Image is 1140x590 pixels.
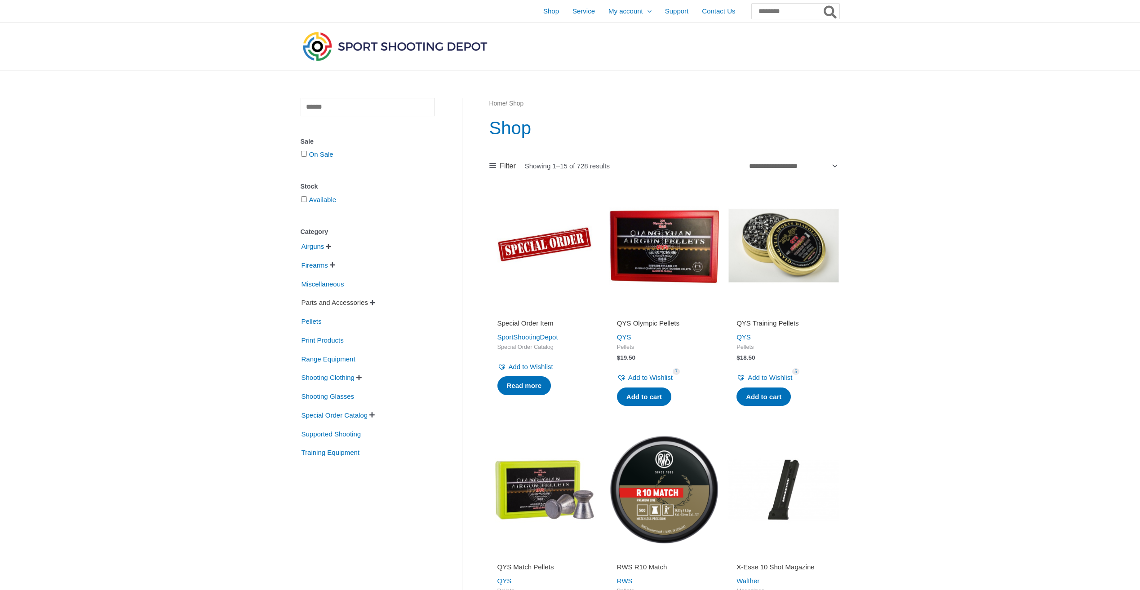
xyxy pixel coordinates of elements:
[736,550,831,561] iframe: Customer reviews powered by Trustpilot
[301,352,356,367] span: Range Equipment
[673,368,680,375] span: 7
[489,100,506,107] a: Home
[628,374,673,381] span: Add to Wishlist
[617,306,711,317] iframe: Customer reviews powered by Trustpilot
[617,563,711,575] a: RWS R10 Match
[489,434,600,545] img: QYS Match Pellets
[489,159,516,173] a: Filter
[509,363,553,370] span: Add to Wishlist
[301,448,361,456] a: Training Equipment
[301,411,369,418] a: Special Order Catalog
[370,299,375,306] span: 
[497,550,592,561] iframe: Customer reviews powered by Trustpilot
[736,371,792,384] a: Add to Wishlist
[330,262,335,268] span: 
[301,429,362,437] a: Supported Shooting
[617,371,673,384] a: Add to Wishlist
[736,387,791,406] a: Add to cart: “QYS Training Pellets”
[736,319,831,328] h2: QYS Training Pellets
[497,343,592,351] span: Special Order Catalog
[617,387,671,406] a: Add to cart: “QYS Olympic Pellets”
[301,370,355,385] span: Shooting Clothing
[736,563,831,575] a: X-Esse 10 Shot Magazine
[497,361,553,373] a: Add to Wishlist
[301,258,329,273] span: Firearms
[728,190,839,301] img: QYS Training Pellets
[609,190,719,301] img: QYS Olympic Pellets
[301,392,355,400] a: Shooting Glasses
[369,412,375,418] span: 
[489,98,839,110] nav: Breadcrumb
[736,333,751,341] a: QYS
[301,242,325,250] a: Airguns
[326,243,331,250] span: 
[736,354,740,361] span: $
[301,389,355,404] span: Shooting Glasses
[301,314,323,329] span: Pellets
[617,577,633,585] a: RWS
[301,317,323,325] a: Pellets
[822,4,839,19] button: Search
[301,295,369,310] span: Parts and Accessories
[301,333,345,348] span: Print Products
[301,277,345,292] span: Miscellaneous
[489,115,839,141] h1: Shop
[497,563,592,572] h2: QYS Match Pellets
[301,279,345,287] a: Miscellaneous
[617,563,711,572] h2: RWS R10 Match
[301,445,361,460] span: Training Equipment
[309,150,333,158] a: On Sale
[497,319,592,331] a: Special Order Item
[301,151,307,157] input: On Sale
[500,159,516,173] span: Filter
[301,225,435,238] div: Category
[301,354,356,362] a: Range Equipment
[301,373,355,381] a: Shooting Clothing
[301,196,307,202] input: Available
[728,434,839,545] img: X-Esse 10 Shot Magazine
[617,550,711,561] iframe: Customer reviews powered by Trustpilot
[525,163,610,169] p: Showing 1–15 of 728 results
[746,159,839,173] select: Shop order
[617,333,631,341] a: QYS
[497,333,558,341] a: SportShootingDepot
[617,343,711,351] span: Pellets
[792,368,799,375] span: 5
[497,376,551,395] a: Read more about “Special Order Item”
[617,319,711,331] a: QYS Olympic Pellets
[736,343,831,351] span: Pellets
[301,180,435,193] div: Stock
[497,319,592,328] h2: Special Order Item
[356,374,362,381] span: 
[497,577,512,585] a: QYS
[736,306,831,317] iframe: Customer reviews powered by Trustpilot
[301,135,435,148] div: Sale
[609,434,719,545] img: RWS R10 Match
[301,261,329,269] a: Firearms
[497,563,592,575] a: QYS Match Pellets
[617,354,621,361] span: $
[736,319,831,331] a: QYS Training Pellets
[736,354,755,361] bdi: 18.50
[617,354,635,361] bdi: 19.50
[301,298,369,306] a: Parts and Accessories
[489,190,600,301] img: Special Order Item
[309,196,337,203] a: Available
[301,30,489,63] img: Sport Shooting Depot
[301,239,325,254] span: Airguns
[301,336,345,343] a: Print Products
[736,577,759,585] a: Walther
[301,427,362,442] span: Supported Shooting
[736,563,831,572] h2: X-Esse 10 Shot Magazine
[748,374,792,381] span: Add to Wishlist
[497,306,592,317] iframe: Customer reviews powered by Trustpilot
[301,408,369,423] span: Special Order Catalog
[617,319,711,328] h2: QYS Olympic Pellets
